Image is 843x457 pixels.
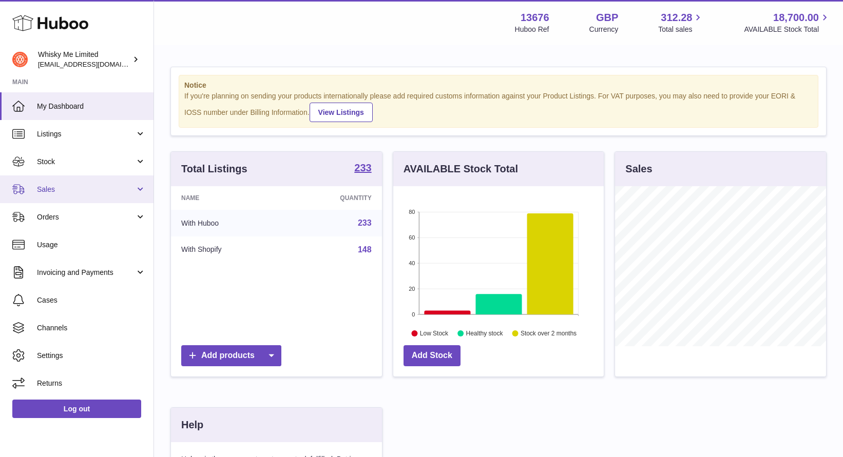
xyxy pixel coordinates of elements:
a: Add products [181,345,281,366]
span: Total sales [658,25,704,34]
th: Name [171,186,284,210]
h3: Total Listings [181,162,247,176]
a: 148 [358,245,372,254]
strong: 13676 [521,11,549,25]
a: Log out [12,400,141,418]
div: Currency [589,25,619,34]
span: Orders [37,212,135,222]
span: Settings [37,351,146,361]
text: Stock over 2 months [521,330,577,337]
th: Quantity [284,186,381,210]
span: Usage [37,240,146,250]
h3: AVAILABLE Stock Total [404,162,518,176]
span: AVAILABLE Stock Total [744,25,831,34]
text: 0 [412,311,415,317]
span: My Dashboard [37,102,146,111]
a: Add Stock [404,345,461,366]
a: View Listings [310,103,373,122]
strong: Notice [184,81,813,90]
td: With Shopify [171,236,284,263]
a: 233 [354,163,371,175]
td: With Huboo [171,210,284,236]
a: 312.28 Total sales [658,11,704,34]
span: Listings [37,129,135,139]
strong: GBP [596,11,618,25]
span: Channels [37,323,146,333]
text: Low Stock [420,330,449,337]
text: 60 [409,234,415,241]
span: [EMAIL_ADDRESS][DOMAIN_NAME] [38,60,151,68]
a: 233 [358,218,372,227]
span: Returns [37,379,146,388]
div: If you're planning on sending your products internationally please add required customs informati... [184,91,813,122]
span: 312.28 [661,11,692,25]
div: Huboo Ref [515,25,549,34]
span: Cases [37,295,146,305]
span: Stock [37,157,135,167]
text: Healthy stock [466,330,503,337]
span: Sales [37,185,135,194]
img: hello@whisky-me.com [12,52,28,67]
text: 20 [409,286,415,292]
a: 18,700.00 AVAILABLE Stock Total [744,11,831,34]
text: 80 [409,209,415,215]
div: Whisky Me Limited [38,50,130,69]
text: 40 [409,260,415,266]
strong: 233 [354,163,371,173]
span: 18,700.00 [773,11,819,25]
h3: Help [181,418,203,432]
h3: Sales [625,162,652,176]
span: Invoicing and Payments [37,268,135,277]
